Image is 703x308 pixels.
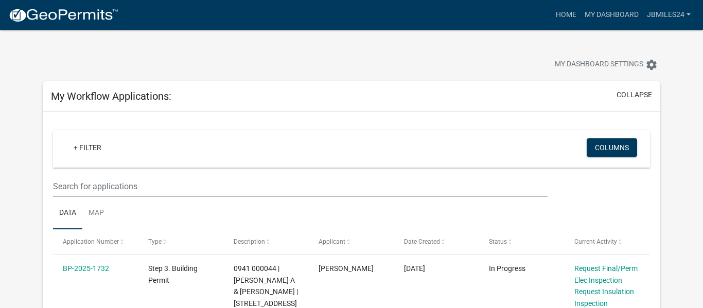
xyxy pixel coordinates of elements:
a: Home [552,5,581,25]
a: My Dashboard [581,5,643,25]
datatable-header-cell: Applicant [309,229,394,254]
a: + Filter [65,138,110,157]
span: Applicant [319,238,345,245]
datatable-header-cell: Current Activity [565,229,650,254]
input: Search for applications [53,176,548,197]
a: Request Insulation Inspection [574,287,634,307]
h5: My Workflow Applications: [51,90,171,102]
a: Map [82,197,110,230]
datatable-header-cell: Date Created [394,229,480,254]
a: BP-2025-1732 [63,264,109,273]
datatable-header-cell: Type [138,229,224,254]
span: Description [234,238,265,245]
span: Status [489,238,507,245]
span: In Progress [489,264,525,273]
button: My Dashboard Settingssettings [547,55,666,75]
datatable-header-cell: Application Number [53,229,138,254]
span: My Dashboard Settings [555,59,643,71]
span: Jessica Brooke Miles [319,264,374,273]
span: 0941 000044 | HITCHCOCK JENNIFER A & JESSICA B MILES | 7710 WEST POINT RD [234,264,298,307]
span: Application Number [63,238,119,245]
span: 01/13/2025 [404,264,425,273]
span: Date Created [404,238,440,245]
i: settings [645,59,658,71]
datatable-header-cell: Description [223,229,309,254]
span: Type [148,238,162,245]
a: Data [53,197,82,230]
a: jbmiles24 [643,5,695,25]
a: Request Final/Perm Elec Inspection [574,264,638,284]
button: Columns [587,138,637,157]
button: collapse [617,89,652,100]
datatable-header-cell: Status [479,229,565,254]
span: Step 3. Building Permit [148,264,198,284]
span: Current Activity [574,238,617,245]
